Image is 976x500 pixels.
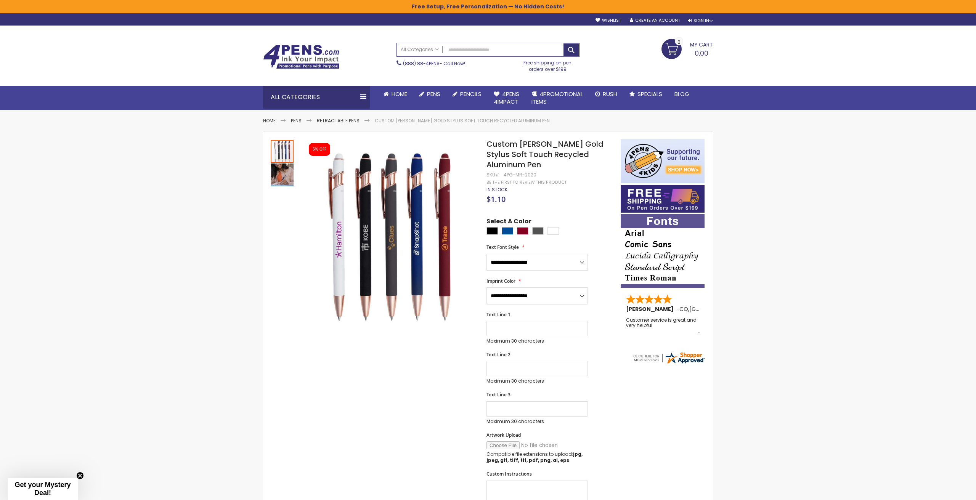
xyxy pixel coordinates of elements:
[446,86,488,103] a: Pencils
[317,117,360,124] a: Retractable Pens
[397,43,443,56] a: All Categories
[486,227,498,235] div: Black
[302,150,476,324] img: Custom Lexi Rose Gold Stylus Soft Touch Recycled Aluminum Pen
[486,186,507,193] span: In stock
[486,139,604,170] span: Custom [PERSON_NAME] Gold Stylus Soft Touch Recycled Aluminum Pen
[271,163,294,186] div: Custom Lexi Rose Gold Stylus Soft Touch Recycled Aluminum Pen
[630,18,680,23] a: Create an Account
[392,90,407,98] span: Home
[486,432,521,438] span: Artwork Upload
[486,351,510,358] span: Text Line 2
[486,171,501,178] strong: SKU
[403,60,440,67] a: (888) 88-4PENS
[913,479,976,500] iframe: Google Customer Reviews
[486,217,531,228] span: Select A Color
[486,187,507,193] div: Availability
[621,139,705,183] img: 4pens 4 kids
[695,48,708,58] span: 0.00
[271,139,294,163] div: Custom Lexi Rose Gold Stylus Soft Touch Recycled Aluminum Pen
[403,60,465,67] span: - Call Now!
[486,451,588,463] p: Compatible file extensions to upload:
[677,38,681,46] span: 0
[626,317,700,334] div: Customer service is great and very helpful
[679,305,688,313] span: CO
[313,147,326,152] div: 5% OFF
[413,86,446,103] a: Pens
[263,117,276,124] a: Home
[14,481,71,497] span: Get your Mystery Deal!
[486,194,506,204] span: $1.10
[547,227,559,235] div: White
[674,90,689,98] span: Blog
[626,305,676,313] span: [PERSON_NAME]
[263,86,370,109] div: All Categories
[637,90,662,98] span: Specials
[532,227,544,235] div: Gunmetal
[486,378,588,384] p: Maximum 30 characters
[632,351,705,365] img: 4pens.com widget logo
[504,172,536,178] div: 4PG-MR-2020
[516,57,580,72] div: Free shipping on pen orders over $199
[494,90,519,106] span: 4Pens 4impact
[263,45,339,69] img: 4Pens Custom Pens and Promotional Products
[271,163,294,186] img: Custom Lexi Rose Gold Stylus Soft Touch Recycled Aluminum Pen
[377,86,413,103] a: Home
[486,244,519,250] span: Text Font Style
[689,305,745,313] span: [GEOGRAPHIC_DATA]
[589,86,623,103] a: Rush
[661,39,713,58] a: 0.00 0
[525,86,589,111] a: 4PROMOTIONALITEMS
[486,391,510,398] span: Text Line 3
[621,214,705,288] img: font-personalization-examples
[375,118,550,124] li: Custom [PERSON_NAME] Gold Stylus Soft Touch Recycled Aluminum Pen
[621,185,705,213] img: Free shipping on orders over $199
[676,305,745,313] span: - ,
[486,278,515,284] span: Imprint Color
[623,86,668,103] a: Specials
[486,311,510,318] span: Text Line 1
[688,18,713,24] div: Sign In
[668,86,695,103] a: Blog
[486,418,588,425] p: Maximum 30 characters
[632,360,705,366] a: 4pens.com certificate URL
[401,46,439,53] span: All Categories
[502,227,513,235] div: Dark Blue
[517,227,528,235] div: Burgundy
[603,90,617,98] span: Rush
[486,338,588,344] p: Maximum 30 characters
[531,90,583,106] span: 4PROMOTIONAL ITEMS
[486,471,532,477] span: Custom Instructions
[427,90,440,98] span: Pens
[596,18,621,23] a: Wishlist
[291,117,302,124] a: Pens
[486,451,583,463] strong: jpg, jpeg, gif, tiff, tif, pdf, png, ai, eps
[460,90,482,98] span: Pencils
[486,179,567,185] a: Be the first to review this product
[8,478,78,500] div: Get your Mystery Deal!Close teaser
[488,86,525,111] a: 4Pens4impact
[76,472,84,479] button: Close teaser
